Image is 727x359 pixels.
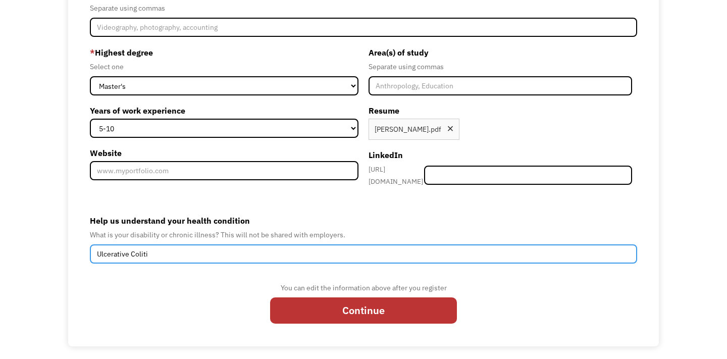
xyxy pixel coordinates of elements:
input: Deafness, Depression, Diabetes [90,244,637,264]
label: Resume [369,102,632,119]
input: Continue [270,297,457,324]
label: LinkedIn [369,147,632,163]
div: Separate using commas [90,2,637,14]
div: Remove file [446,125,454,135]
label: Highest degree [90,44,358,61]
div: [URL][DOMAIN_NAME] [369,163,424,187]
div: Select one [90,61,358,73]
label: Help us understand your health condition [90,213,637,229]
div: Separate using commas [369,61,632,73]
input: Anthropology, Education [369,76,632,95]
label: Years of work experience [90,102,358,119]
div: [PERSON_NAME].pdf [375,123,441,135]
div: You can edit the information above after you register [270,282,457,294]
div: What is your disability or chronic illness? This will not be shared with employers. [90,229,637,241]
label: Area(s) of study [369,44,632,61]
input: www.myportfolio.com [90,161,358,180]
label: Website [90,145,358,161]
input: Videography, photography, accounting [90,18,637,37]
